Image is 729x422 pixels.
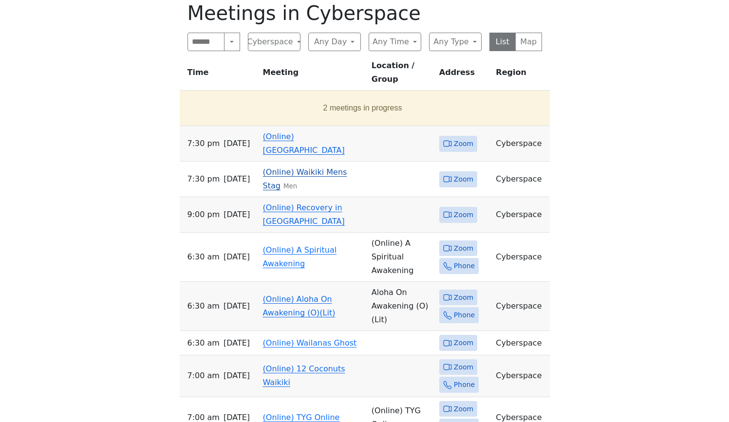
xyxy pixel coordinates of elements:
span: Zoom [454,403,473,415]
h1: Meetings in Cyberspace [187,1,542,25]
span: [DATE] [224,250,250,264]
span: [DATE] [224,336,250,350]
button: Any Type [429,33,482,51]
input: Search [187,33,225,51]
td: Cyberspace [492,197,549,233]
small: Men [283,183,297,190]
td: Aloha On Awakening (O) (Lit) [368,282,435,331]
td: Cyberspace [492,126,549,162]
button: Cyberspace [248,33,300,51]
span: [DATE] [224,137,250,150]
td: Cyberspace [492,162,549,197]
a: (Online) 12 Coconuts Waikiki [263,364,345,387]
td: Cyberspace [492,355,549,397]
td: Cyberspace [492,282,549,331]
span: [DATE] [224,208,250,221]
span: 6:30 AM [187,250,220,264]
th: Location / Group [368,59,435,91]
span: Zoom [454,173,473,185]
th: Region [492,59,549,91]
span: Zoom [454,292,473,304]
a: (Online) Waikiki Mens Stag [263,167,347,190]
button: Any Time [369,33,421,51]
button: 2 meetings in progress [184,94,542,122]
span: [DATE] [224,172,250,186]
a: (Online) Aloha On Awakening (O)(Lit) [263,294,336,317]
button: Any Day [308,33,361,51]
button: Search [224,33,240,51]
td: Cyberspace [492,233,549,282]
a: (Online) A Spiritual Awakening [263,245,337,268]
span: 7:30 PM [187,172,220,186]
span: Phone [454,379,475,391]
span: Zoom [454,242,473,255]
button: Map [515,33,542,51]
span: Phone [454,309,475,321]
a: (Online) TYG Online [263,413,340,422]
button: List [489,33,516,51]
span: Zoom [454,138,473,150]
a: (Online) Wailanas Ghost [263,338,357,348]
span: [DATE] [224,369,250,383]
a: (Online) [GEOGRAPHIC_DATA] [263,132,345,155]
td: Cyberspace [492,331,549,355]
span: 7:00 AM [187,369,220,383]
a: (Online) Recovery in [GEOGRAPHIC_DATA] [263,203,345,226]
span: Zoom [454,361,473,373]
th: Address [435,59,492,91]
span: Zoom [454,337,473,349]
td: (Online) A Spiritual Awakening [368,233,435,282]
span: Zoom [454,209,473,221]
span: Phone [454,260,475,272]
span: 9:00 PM [187,208,220,221]
th: Time [180,59,259,91]
span: 6:30 AM [187,336,220,350]
th: Meeting [259,59,368,91]
span: 7:30 PM [187,137,220,150]
span: [DATE] [224,299,250,313]
span: 6:30 AM [187,299,220,313]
